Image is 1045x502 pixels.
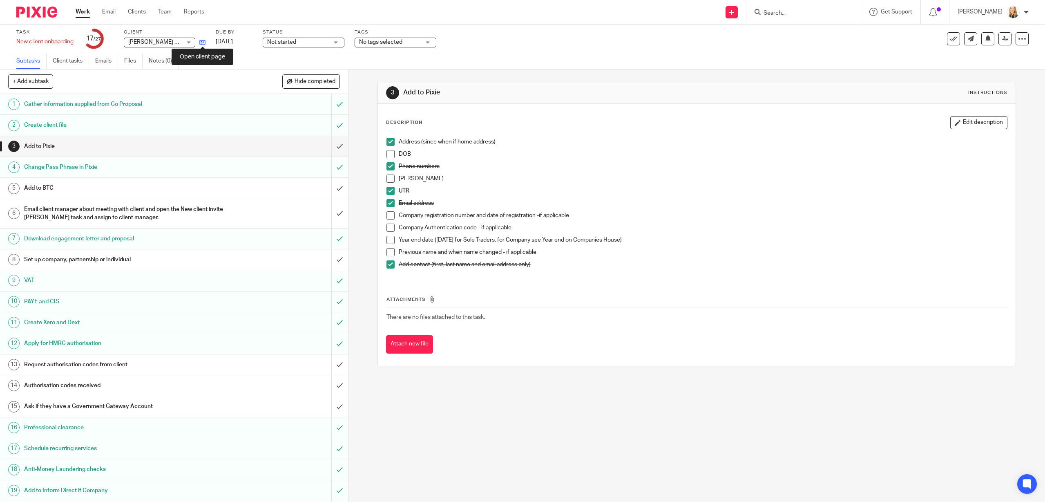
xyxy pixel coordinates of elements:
a: Client tasks [53,53,89,69]
h1: Authorisation codes received [24,379,223,392]
h1: Add to Pixie [24,140,223,152]
h1: Change Pass Phrase in Pixie [24,161,223,173]
div: 10 [8,296,20,307]
div: 4 [8,161,20,173]
div: 14 [8,380,20,391]
div: 3 [386,86,399,99]
h1: Add to BTC [24,182,223,194]
h1: Gather information supplied from Go Proposal [24,98,223,110]
h1: Add to Inform Direct if Company [24,484,223,497]
div: 5 [8,183,20,194]
h1: Ask if they have a Government Gateway Account [24,400,223,412]
label: Task [16,29,74,36]
h1: Apply for HMRC authorisation [24,337,223,350]
p: UTR [399,187,1007,195]
p: [PERSON_NAME] [399,175,1007,183]
span: No tags selected [359,39,402,45]
a: Clients [128,8,146,16]
h1: Request authorisation codes from client [24,359,223,371]
a: Reports [184,8,204,16]
div: 17 [8,443,20,454]
img: Headshot%20White%20Background.jpg [1007,6,1020,19]
p: DOB [399,150,1007,158]
label: Tags [355,29,436,36]
button: Edit description [950,116,1007,129]
span: Hide completed [295,78,335,85]
span: Not started [267,39,296,45]
a: Emails [95,53,118,69]
button: Attach new file [386,335,433,354]
a: Work [76,8,90,16]
button: Hide completed [282,74,340,88]
div: 15 [8,401,20,412]
p: [PERSON_NAME] [958,8,1003,16]
label: Status [263,29,344,36]
label: Client [124,29,205,36]
div: New client onboarding [16,38,74,46]
div: 8 [8,254,20,265]
a: Team [158,8,172,16]
input: Search [763,10,836,17]
h1: Create Xero and Dext [24,316,223,329]
div: 18 [8,464,20,475]
label: Due by [216,29,252,36]
a: Subtasks [16,53,47,69]
small: /27 [94,37,101,41]
div: 17 [86,34,101,43]
div: 19 [8,485,20,496]
p: Company registration number and date of registration -if applicable [399,211,1007,220]
p: Previous name and when name changed - if applicable [399,248,1007,256]
div: Instructions [968,90,1007,96]
p: Add contact (first, last name and email address only) [399,260,1007,269]
h1: Schedule recurring services [24,442,223,455]
p: Company Authentication code - if applicable [399,224,1007,232]
span: [PERSON_NAME] Property Ltd [128,39,207,45]
div: 16 [8,422,20,433]
h1: VAT [24,274,223,287]
span: Get Support [881,9,912,15]
p: Year end date ([DATE] for Sole Traders, for Company see Year end on Companies House) [399,236,1007,244]
span: Attachments [386,297,426,302]
div: 1 [8,99,20,110]
h1: PAYE and CIS [24,296,223,308]
img: Pixie [16,7,57,18]
div: 13 [8,359,20,370]
div: 3 [8,141,20,152]
h1: Anti-Money Laundering checks [24,463,223,475]
a: Files [124,53,143,69]
span: [DATE] [216,39,233,45]
div: 6 [8,208,20,219]
a: Notes (0) [149,53,179,69]
p: Address (since when if home address) [399,138,1007,146]
a: Audit logs [185,53,216,69]
div: 7 [8,233,20,244]
span: There are no files attached to this task. [386,314,485,320]
div: 12 [8,338,20,349]
div: 2 [8,120,20,131]
h1: Email client manager about meeting with client and open the New client invite [PERSON_NAME] task ... [24,203,223,224]
p: Description [386,119,422,126]
div: 9 [8,275,20,286]
h1: Set up company, partnership or individual [24,253,223,266]
div: 11 [8,317,20,328]
h1: Download engagement letter and proposal [24,233,223,245]
a: Email [102,8,116,16]
h1: Add to Pixie [403,88,714,97]
button: + Add subtask [8,74,53,88]
p: Email address [399,199,1007,207]
p: Phone numbers [399,162,1007,170]
h1: Professional clearance [24,421,223,434]
h1: Create client file [24,119,223,131]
